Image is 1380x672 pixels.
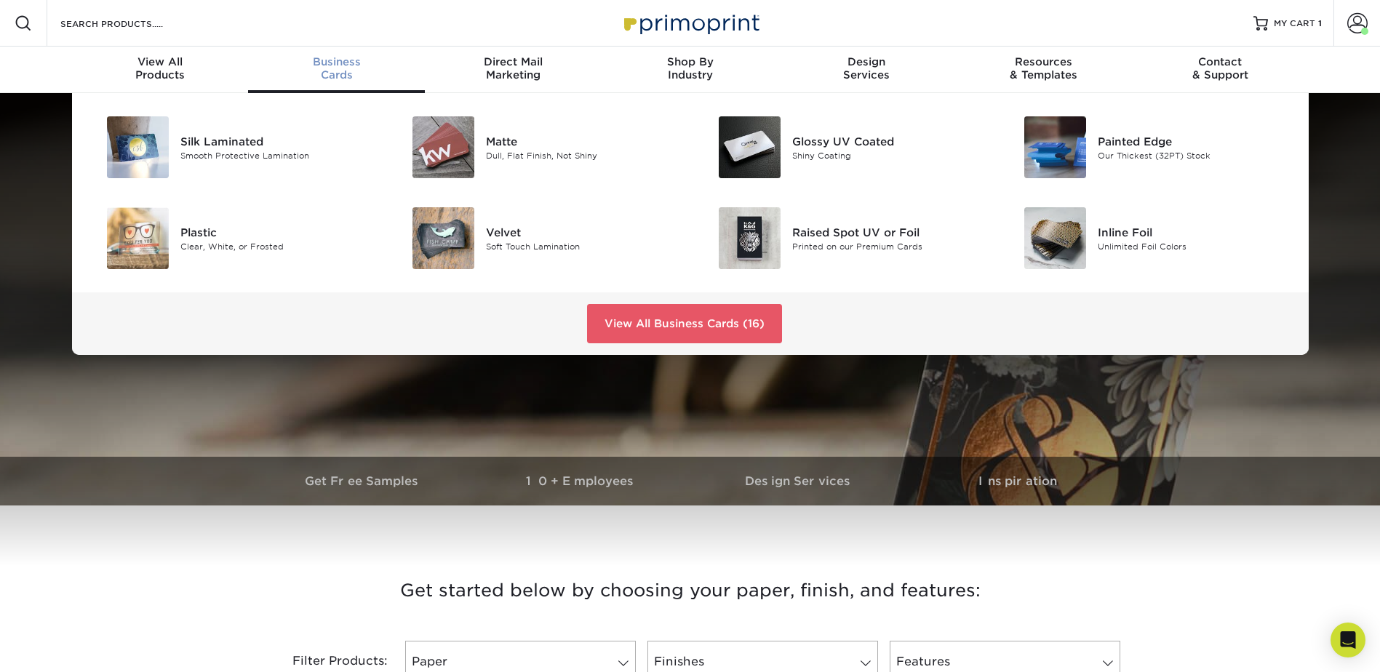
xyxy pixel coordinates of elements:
[395,111,679,184] a: Matte Business Cards Matte Dull, Flat Finish, Not Shiny
[602,55,778,81] div: Industry
[618,7,763,39] img: Primoprint
[107,207,169,269] img: Plastic Business Cards
[955,47,1132,93] a: Resources& Templates
[72,55,249,68] span: View All
[248,55,425,81] div: Cards
[1132,47,1309,93] a: Contact& Support
[89,201,374,275] a: Plastic Business Cards Plastic Clear, White, or Frosted
[1331,623,1365,657] div: Open Intercom Messenger
[425,55,602,81] div: Marketing
[1007,201,1291,275] a: Inline Foil Business Cards Inline Foil Unlimited Foil Colors
[1024,116,1086,178] img: Painted Edge Business Cards
[1098,149,1291,161] div: Our Thickest (32PT) Stock
[107,116,169,178] img: Silk Laminated Business Cards
[486,224,679,240] div: Velvet
[486,149,679,161] div: Dull, Flat Finish, Not Shiny
[72,47,249,93] a: View AllProducts
[425,47,602,93] a: Direct MailMarketing
[395,201,679,275] a: Velvet Business Cards Velvet Soft Touch Lamination
[1318,18,1322,28] span: 1
[719,207,781,269] img: Raised Spot UV or Foil Business Cards
[792,149,985,161] div: Shiny Coating
[719,116,781,178] img: Glossy UV Coated Business Cards
[1274,17,1315,30] span: MY CART
[778,47,955,93] a: DesignServices
[602,55,778,68] span: Shop By
[180,133,373,149] div: Silk Laminated
[792,240,985,252] div: Printed on our Premium Cards
[955,55,1132,68] span: Resources
[265,558,1116,623] h3: Get started below by choosing your paper, finish, and features:
[1098,240,1291,252] div: Unlimited Foil Colors
[602,47,778,93] a: Shop ByIndustry
[1007,111,1291,184] a: Painted Edge Business Cards Painted Edge Our Thickest (32PT) Stock
[89,111,374,184] a: Silk Laminated Business Cards Silk Laminated Smooth Protective Lamination
[701,201,986,275] a: Raised Spot UV or Foil Business Cards Raised Spot UV or Foil Printed on our Premium Cards
[248,47,425,93] a: BusinessCards
[59,15,201,32] input: SEARCH PRODUCTS.....
[1098,224,1291,240] div: Inline Foil
[180,240,373,252] div: Clear, White, or Frosted
[701,111,986,184] a: Glossy UV Coated Business Cards Glossy UV Coated Shiny Coating
[412,116,474,178] img: Matte Business Cards
[587,304,782,343] a: View All Business Cards (16)
[425,55,602,68] span: Direct Mail
[1132,55,1309,68] span: Contact
[792,224,985,240] div: Raised Spot UV or Foil
[180,224,373,240] div: Plastic
[72,55,249,81] div: Products
[778,55,955,68] span: Design
[1024,207,1086,269] img: Inline Foil Business Cards
[955,55,1132,81] div: & Templates
[1098,133,1291,149] div: Painted Edge
[778,55,955,81] div: Services
[1132,55,1309,81] div: & Support
[248,55,425,68] span: Business
[180,149,373,161] div: Smooth Protective Lamination
[792,133,985,149] div: Glossy UV Coated
[486,133,679,149] div: Matte
[412,207,474,269] img: Velvet Business Cards
[486,240,679,252] div: Soft Touch Lamination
